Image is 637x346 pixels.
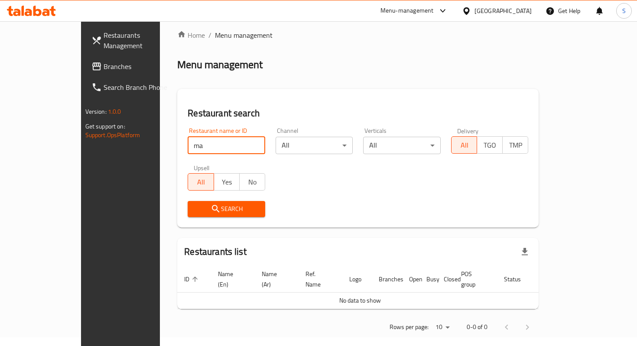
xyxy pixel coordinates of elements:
span: Ref. Name [305,269,332,290]
label: Upsell [194,165,210,171]
a: Support.OpsPlatform [85,129,140,141]
p: Rows per page: [390,322,429,333]
span: Search [195,204,258,214]
th: Logo [342,266,372,293]
div: Export file [514,241,535,262]
span: Name (Ar) [262,269,288,290]
div: All [363,137,441,154]
span: Restaurants Management [104,30,180,51]
button: No [239,173,265,191]
div: All [276,137,353,154]
span: Status [504,274,532,284]
span: 1.0.0 [108,106,121,117]
th: Open [402,266,419,293]
button: All [188,173,214,191]
span: TMP [506,139,525,152]
span: All [192,176,210,188]
span: ID [184,274,201,284]
p: 0-0 of 0 [467,322,487,333]
button: Search [188,201,265,217]
button: TMP [502,136,528,154]
span: S [622,6,626,16]
span: Branches [104,61,180,72]
th: Branches [372,266,402,293]
input: Search for restaurant name or ID.. [188,137,265,154]
button: TGO [477,136,503,154]
button: All [451,136,477,154]
h2: Restaurants list [184,245,246,258]
span: POS group [461,269,487,290]
span: Get support on: [85,121,125,132]
div: Rows per page: [432,321,453,334]
th: Closed [437,266,454,293]
span: Search Branch Phone [104,82,180,92]
span: TGO [481,139,499,152]
span: Name (En) [218,269,244,290]
label: Delivery [457,128,479,134]
span: No data to show [339,295,381,306]
th: Busy [419,266,437,293]
a: Branches [84,56,187,77]
a: Home [177,30,205,40]
span: No [243,176,262,188]
a: Restaurants Management [84,25,187,56]
span: All [455,139,474,152]
a: Search Branch Phone [84,77,187,98]
button: Yes [214,173,240,191]
span: Menu management [215,30,273,40]
nav: breadcrumb [177,30,539,40]
span: Version: [85,106,107,117]
span: Yes [218,176,236,188]
h2: Restaurant search [188,107,528,120]
h2: Menu management [177,58,263,72]
div: Menu-management [380,6,434,16]
table: enhanced table [177,266,572,309]
div: [GEOGRAPHIC_DATA] [474,6,532,16]
li: / [208,30,211,40]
